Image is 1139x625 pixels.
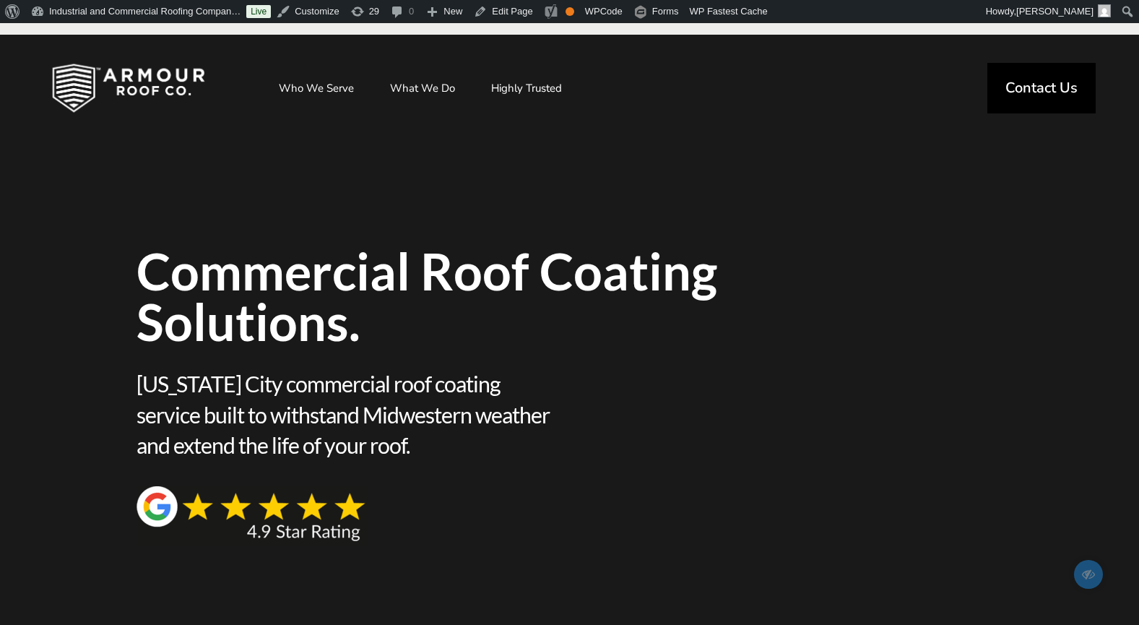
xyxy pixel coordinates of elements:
[29,52,228,124] img: Industrial and Commercial Roofing Company | Armour Roof Co.
[566,7,574,16] div: OK
[987,63,1096,113] a: Contact Us
[1074,560,1103,589] span: Edit/Preview
[477,70,576,106] a: Highly Trusted
[264,70,368,106] a: Who We Serve
[1005,81,1078,95] span: Contact Us
[246,5,271,18] a: Live
[376,70,469,106] a: What We Do
[1016,6,1093,17] span: [PERSON_NAME]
